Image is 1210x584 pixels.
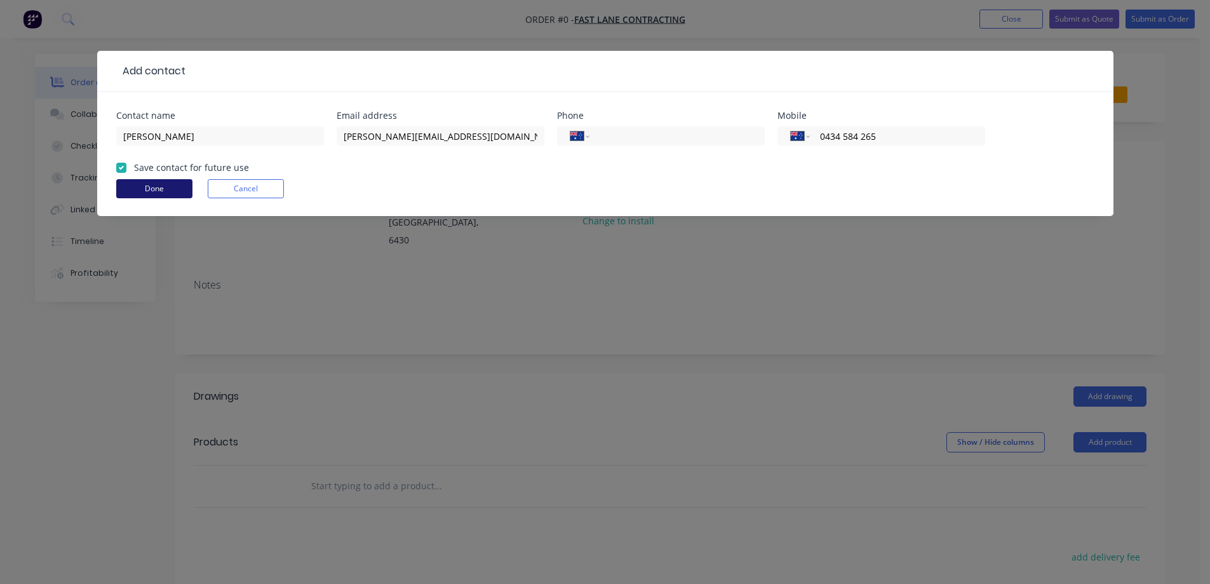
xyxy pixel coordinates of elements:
button: Cancel [208,179,284,198]
div: Phone [557,111,765,120]
div: Mobile [777,111,985,120]
div: Add contact [116,64,185,79]
div: Email address [337,111,544,120]
button: Done [116,179,192,198]
div: Contact name [116,111,324,120]
label: Save contact for future use [134,161,249,174]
